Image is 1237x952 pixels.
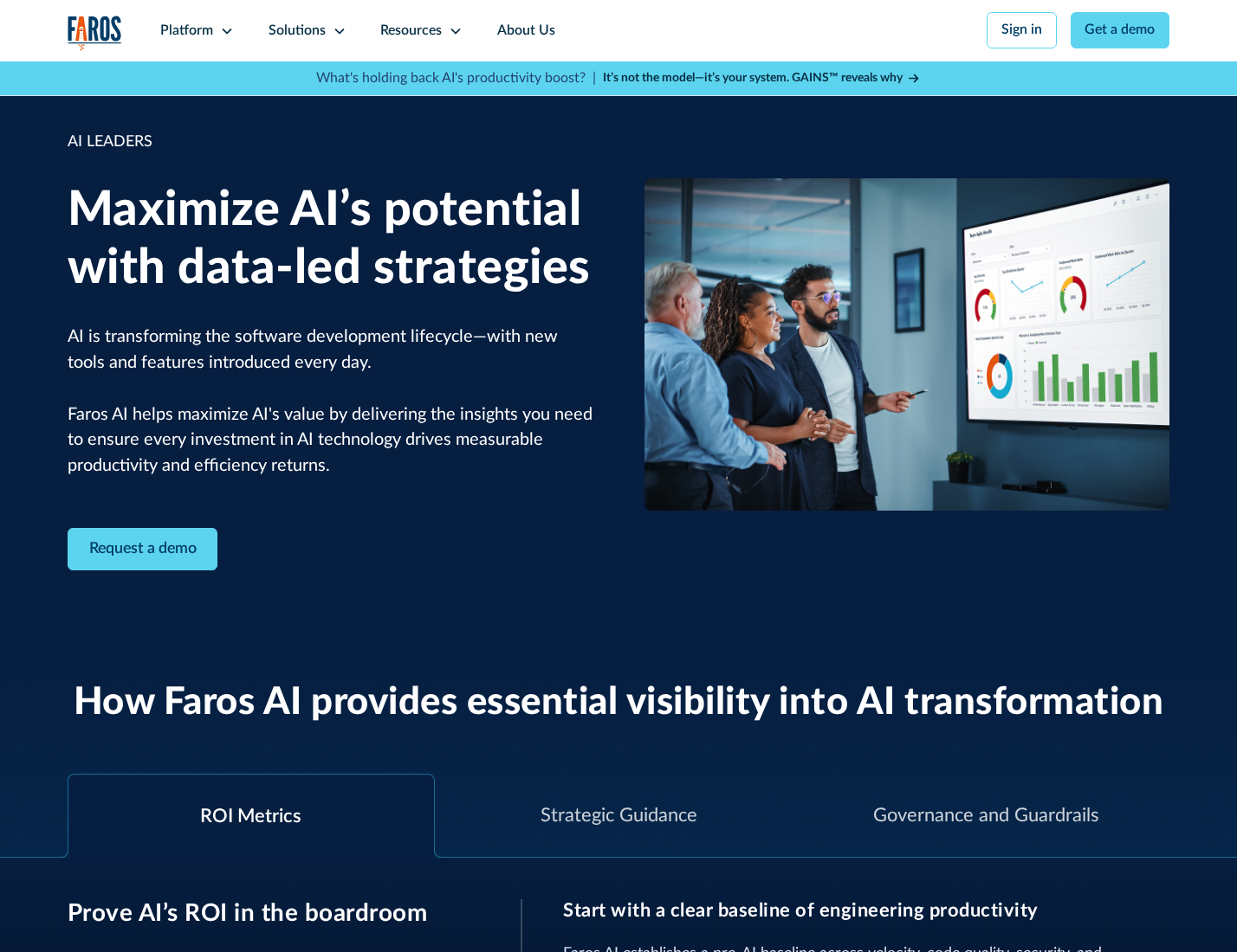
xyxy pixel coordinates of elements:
[316,68,596,89] p: What's holding back AI's productivity boost? |
[68,182,593,298] h1: Maximize AI’s potential with data-led strategies
[987,12,1057,48] a: Sign in
[380,21,442,42] div: Resources
[873,801,1098,830] div: Governance and Guardrails
[603,69,922,87] a: It’s not the model—it’s your system. GAINS™ reveals why
[563,899,1169,922] h3: Start with a clear baseline of engineering productivity
[74,680,1164,726] h2: How Faros AI provides essential visibility into AI transformation
[68,131,593,154] div: AI LEADERS
[68,16,123,51] img: Logo of the analytics and reporting company Faros.
[68,325,593,479] p: AI is transforming the software development lifecycle—with new tools and features introduced ever...
[200,802,301,831] div: ROI Metrics
[68,528,218,570] a: Contact Modal
[603,72,903,84] strong: It’s not the model—it’s your system. GAINS™ reveals why
[160,21,213,42] div: Platform
[541,801,697,830] div: Strategic Guidance
[269,21,326,42] div: Solutions
[68,899,479,928] h3: Prove AI’s ROI in the boardroom
[68,16,123,51] a: home
[1071,12,1170,48] a: Get a demo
